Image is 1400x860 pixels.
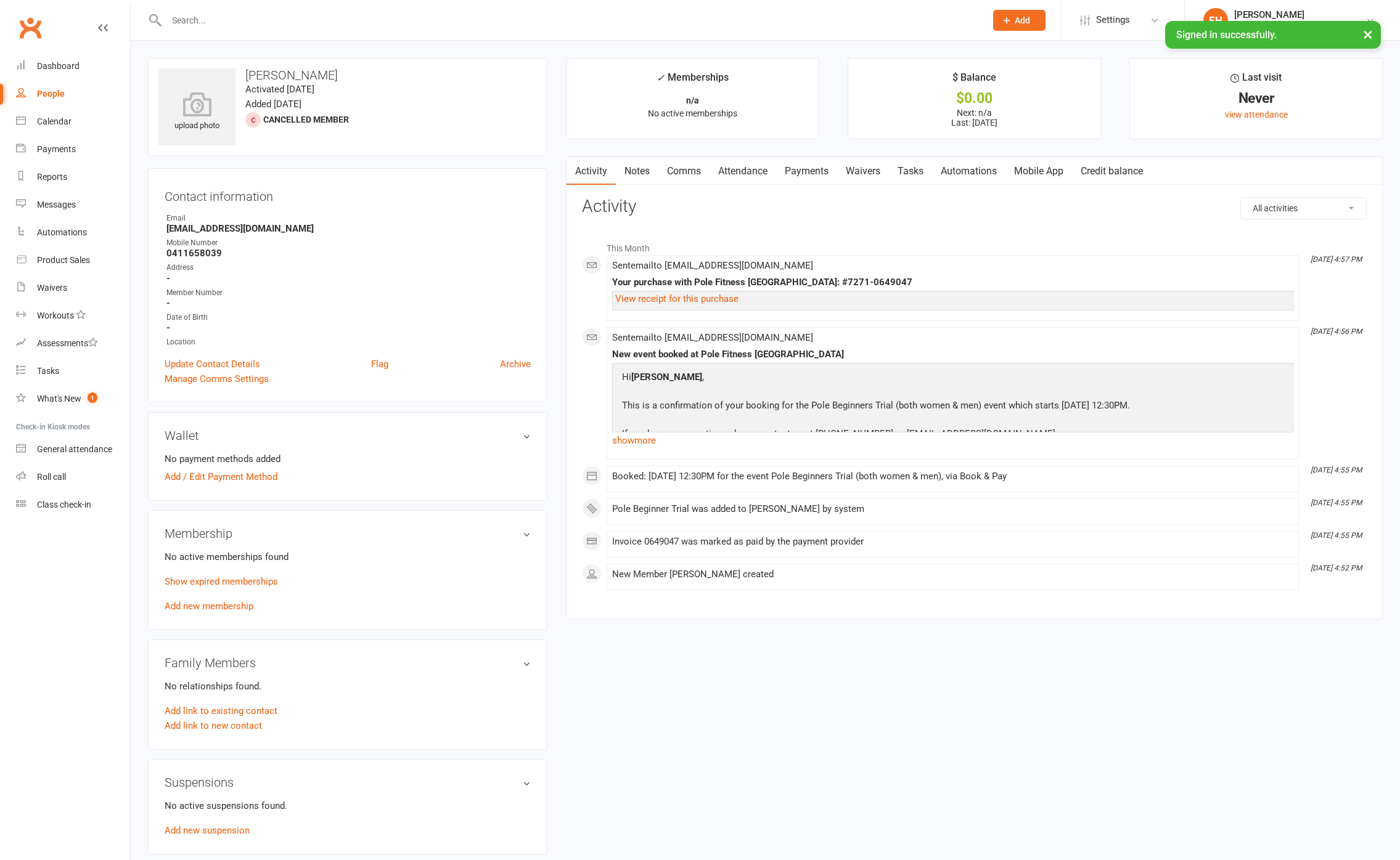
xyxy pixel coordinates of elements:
span: Add [1015,15,1030,25]
a: Automations [932,157,1005,185]
div: Booked: [DATE] 12:30PM for the event Pole Beginners Trial (both women & men), via Book & Pay [612,471,1293,482]
span: No active memberships [648,108,737,118]
div: upload photo [158,92,235,132]
i: ✓ [657,72,665,84]
div: Workouts [37,310,74,320]
h3: [PERSON_NAME] [158,68,537,82]
a: People [16,80,130,108]
div: Dashboard [37,61,80,71]
a: View receipt for this purchase [615,293,739,304]
a: Archive [500,357,531,371]
span: Settings [1096,6,1130,34]
span: Sent email to [EMAIL_ADDRESS][DOMAIN_NAME] [612,332,813,343]
span: 1 [88,392,97,403]
div: [PERSON_NAME] [1234,9,1365,20]
div: $0.00 [859,92,1089,105]
time: Added [DATE] [245,99,301,110]
strong: n/a [686,95,699,105]
a: Roll call [16,463,130,491]
span: Cancelled member [263,115,349,124]
div: EH [1203,8,1228,33]
div: Payments [37,144,76,154]
i: [DATE] 4:55 PM [1311,466,1362,474]
span: Sent email to [EMAIL_ADDRESS][DOMAIN_NAME] [612,260,813,271]
a: Reports [16,163,130,191]
div: Your purchase with Pole Fitness [GEOGRAPHIC_DATA]: #7271-0649047 [612,277,1293,288]
div: Member Number [166,287,531,299]
a: Manage Comms Settings [165,371,269,386]
a: Add new suspension [165,825,250,836]
h3: Suspensions [165,776,531,789]
strong: - [166,322,531,333]
a: Class kiosk mode [16,491,130,519]
i: [DATE] 4:52 PM [1311,564,1362,572]
a: Product Sales [16,246,130,274]
a: Update Contact Details [165,357,260,371]
div: Calendar [37,116,72,126]
div: New Member [PERSON_NAME] created [612,569,1293,580]
a: Credit balance [1072,157,1152,185]
div: Messages [37,200,76,209]
div: Memberships [657,70,729,92]
div: Last visit [1230,70,1282,92]
p: Hi , [619,370,1133,387]
a: Clubworx [15,12,46,43]
div: Class check-in [37,500,91,509]
a: Add link to new contact [165,718,262,733]
a: Waivers [837,157,889,185]
a: Tasks [16,357,130,385]
div: Automations [37,227,87,237]
a: What's New1 [16,385,130,413]
li: No payment methods added [165,452,531,466]
p: This is a confirmation of your booking for the Pole Beginners Trial (both women & men) event whic... [619,398,1133,416]
a: Calendar [16,108,130,136]
div: What's New [37,394,81,404]
div: $ Balance [952,70,996,92]
a: Waivers [16,274,130,302]
strong: - [166,273,531,284]
a: Notes [616,157,658,185]
a: Messages [16,191,130,219]
a: Add / Edit Payment Method [165,469,277,484]
div: Roll call [37,472,66,482]
div: Waivers [37,283,67,293]
div: Product Sales [37,255,90,265]
strong: 0411658039 [166,248,531,259]
div: Address [166,262,531,274]
a: Attendance [710,157,776,185]
a: General attendance kiosk mode [16,436,130,463]
input: Search... [163,12,977,29]
a: Comms [658,157,710,185]
div: Pole Beginner Trial was added to [PERSON_NAME] by system [612,504,1293,514]
a: Payments [16,136,130,163]
div: Reports [37,172,67,182]
i: [DATE] 4:55 PM [1311,498,1362,507]
a: Workouts [16,302,130,330]
a: Flag [371,357,388,371]
strong: - [166,298,531,309]
div: Tasks [37,366,59,376]
button: × [1357,21,1379,47]
div: Assessments [37,338,98,348]
p: If you have any questions please contact us at [PHONE_NUMBER] or [EMAIL_ADDRESS][DOMAIN_NAME]. [619,426,1133,444]
div: New event booked at Pole Fitness [GEOGRAPHIC_DATA] [612,349,1293,360]
h3: Activity [582,197,1367,216]
p: No relationships found. [165,679,531,694]
p: Next: n/a Last: [DATE] [859,108,1089,128]
div: Email [166,213,531,224]
a: view attendance [1225,110,1288,120]
a: Add link to existing contact [165,704,277,718]
div: General attendance [37,444,112,454]
a: Automations [16,219,130,246]
p: No active memberships found [165,550,531,564]
strong: [EMAIL_ADDRESS][DOMAIN_NAME] [166,223,531,234]
h3: Membership [165,527,531,540]
a: Mobile App [1005,157,1072,185]
a: Dashboard [16,52,130,80]
h3: Family Members [165,656,531,670]
a: Tasks [889,157,932,185]
a: Show expired memberships [165,576,278,587]
a: Add new membership [165,601,253,612]
time: Activated [DATE] [245,84,314,95]
a: Payments [776,157,837,185]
